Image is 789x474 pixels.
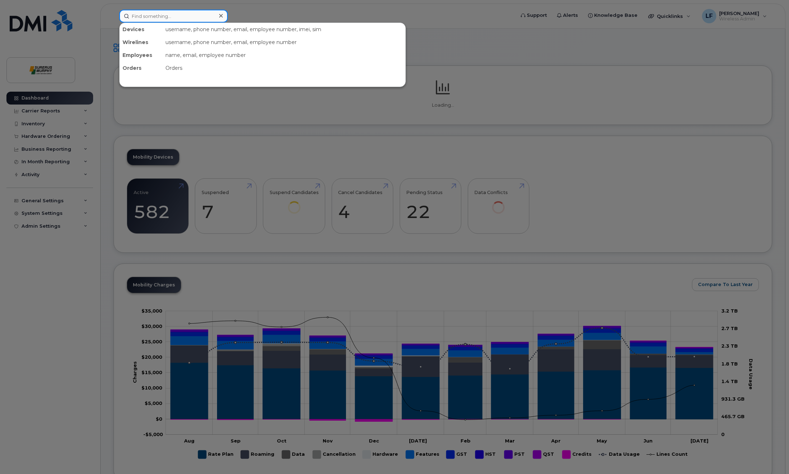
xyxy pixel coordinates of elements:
[163,49,405,62] div: name, email, employee number
[120,49,163,62] div: Employees
[120,23,163,36] div: Devices
[163,36,405,49] div: username, phone number, email, employee number
[120,36,163,49] div: Wirelines
[120,62,163,74] div: Orders
[163,62,405,74] div: Orders
[163,23,405,36] div: username, phone number, email, employee number, imei, sim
